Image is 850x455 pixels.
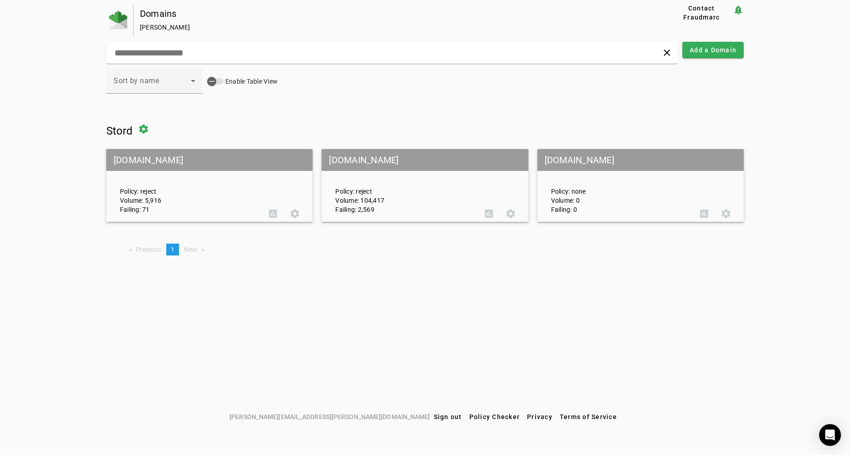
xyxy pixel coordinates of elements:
[262,203,284,225] button: DMARC Report
[674,4,729,22] span: Contact Fraudmarc
[284,203,306,225] button: Settings
[106,5,744,37] app-page-header: Domains
[140,9,641,18] div: Domains
[229,412,430,422] span: [PERSON_NAME][EMAIL_ADDRESS][PERSON_NAME][DOMAIN_NAME]
[819,424,841,446] div: Open Intercom Messenger
[106,149,313,171] mat-grid-tile-header: [DOMAIN_NAME]
[523,409,556,425] button: Privacy
[690,45,736,55] span: Add a Domain
[500,203,522,225] button: Settings
[478,203,500,225] button: DMARC Report
[715,203,737,225] button: Settings
[537,149,744,171] mat-grid-tile-header: [DOMAIN_NAME]
[224,77,278,86] label: Enable Table View
[136,246,161,253] span: Previous
[434,413,462,420] span: Sign out
[171,246,174,253] span: 1
[469,413,520,420] span: Policy Checker
[328,157,477,214] div: Policy: reject Volume: 104,417 Failing: 2,569
[682,42,744,58] button: Add a Domain
[527,413,552,420] span: Privacy
[430,409,466,425] button: Sign out
[544,157,693,214] div: Policy: none Volume: 0 Failing: 0
[556,409,621,425] button: Terms of Service
[114,76,159,85] span: Sort by name
[733,5,744,15] mat-icon: notification_important
[113,157,262,214] div: Policy: reject Volume: 5,916 Failing: 71
[106,244,744,255] nav: Pagination
[109,11,127,29] img: Fraudmarc Logo
[560,413,617,420] span: Terms of Service
[322,149,528,171] mat-grid-tile-header: [DOMAIN_NAME]
[106,125,133,137] span: Stord
[670,5,733,21] button: Contact Fraudmarc
[466,409,524,425] button: Policy Checker
[140,23,641,32] div: [PERSON_NAME]
[184,246,198,253] span: Next
[693,203,715,225] button: DMARC Report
